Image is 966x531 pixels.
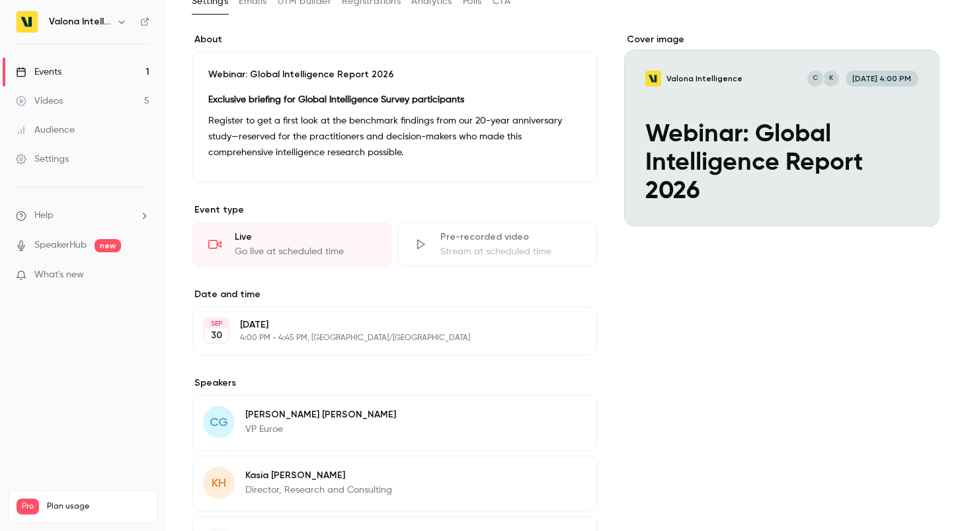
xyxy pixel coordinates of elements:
span: Pro [17,499,39,514]
div: Pre-recorded video [440,230,581,244]
div: Events [16,65,61,79]
div: Videos [16,94,63,108]
label: Date and time [192,288,598,301]
p: VP Euroe [245,423,396,436]
div: Pre-recorded videoStream at scheduled time [397,222,598,267]
h6: Valona Intelligence [49,15,111,28]
label: Speakers [192,376,598,390]
span: Help [34,209,54,223]
p: Webinar: Global Intelligence Report 2026 [208,68,581,81]
iframe: Noticeable Trigger [134,269,149,281]
span: What's new [34,268,84,282]
div: Live [235,230,376,244]
p: Kasia [PERSON_NAME] [245,469,392,482]
div: Go live at scheduled time [235,245,376,258]
p: [DATE] [240,318,528,332]
span: CG [210,413,228,431]
div: KHKasia [PERSON_NAME]Director, Research and Consulting [192,456,598,511]
img: Valona Intelligence [17,11,38,32]
p: Event type [192,203,598,217]
div: CG[PERSON_NAME] [PERSON_NAME]VP Euroe [192,395,598,450]
li: help-dropdown-opener [16,209,149,223]
strong: Exclusive briefing for Global Intelligence Survey participants [208,95,464,104]
section: Cover image [624,33,940,227]
span: new [95,239,121,252]
p: Director, Research and Consulting [245,483,392,497]
p: 30 [211,329,222,342]
p: 4:00 PM - 4:45 PM, [GEOGRAPHIC_DATA]/[GEOGRAPHIC_DATA] [240,333,528,343]
label: About [192,33,598,46]
label: Cover image [624,33,940,46]
div: Audience [16,124,75,137]
p: [PERSON_NAME] [PERSON_NAME] [245,408,396,421]
a: SpeakerHub [34,238,87,252]
p: Register to get a first look at the benchmark findings from our 20-year anniversary study—reserve... [208,113,581,160]
div: SEP [204,319,228,328]
div: Stream at scheduled time [440,245,581,258]
span: KH [212,474,226,492]
div: LiveGo live at scheduled time [192,222,392,267]
span: Plan usage [47,501,149,512]
div: Settings [16,153,69,166]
